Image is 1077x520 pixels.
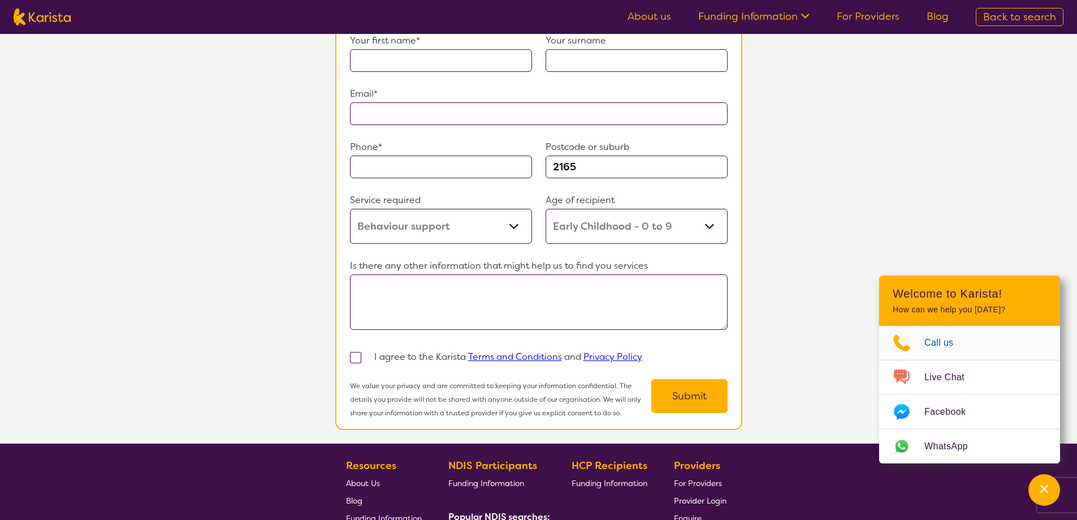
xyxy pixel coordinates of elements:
[448,474,546,492] a: Funding Information
[350,192,532,209] p: Service required
[893,287,1046,300] h2: Welcome to Karista!
[350,32,532,49] p: Your first name*
[924,403,979,420] span: Facebook
[674,459,720,472] b: Providers
[674,478,722,488] span: For Providers
[572,478,647,488] span: Funding Information
[924,334,967,351] span: Call us
[583,351,642,363] a: Privacy Policy
[14,8,71,25] img: Karista logo
[346,459,396,472] b: Resources
[674,492,726,509] a: Provider Login
[448,459,537,472] b: NDIS Participants
[893,305,1046,315] p: How can we help you [DATE]?
[546,139,728,156] p: Postcode or suburb
[448,478,524,488] span: Funding Information
[346,478,380,488] span: About Us
[1028,474,1060,506] button: Channel Menu
[346,492,422,509] a: Blog
[350,85,728,102] p: Email*
[350,379,651,420] p: We value your privacy and are committed to keeping your information confidential. The details you...
[546,32,728,49] p: Your surname
[572,474,647,492] a: Funding Information
[350,257,728,274] p: Is there any other information that might help us to find you services
[983,10,1056,24] span: Back to search
[924,438,981,455] span: WhatsApp
[674,474,726,492] a: For Providers
[976,8,1063,26] a: Back to search
[674,496,726,506] span: Provider Login
[468,351,562,363] a: Terms and Conditions
[346,474,422,492] a: About Us
[879,326,1060,463] ul: Choose channel
[698,10,810,23] a: Funding Information
[572,459,647,472] b: HCP Recipients
[546,192,728,209] p: Age of recipient
[651,379,728,413] button: Submit
[350,139,532,156] p: Phone*
[837,10,899,23] a: For Providers
[628,10,671,23] a: About us
[374,349,642,366] p: I agree to the Karista and
[346,496,362,506] span: Blog
[879,276,1060,463] div: Channel Menu
[927,10,949,23] a: Blog
[924,369,978,386] span: Live Chat
[879,429,1060,463] a: Web link opens in a new tab.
